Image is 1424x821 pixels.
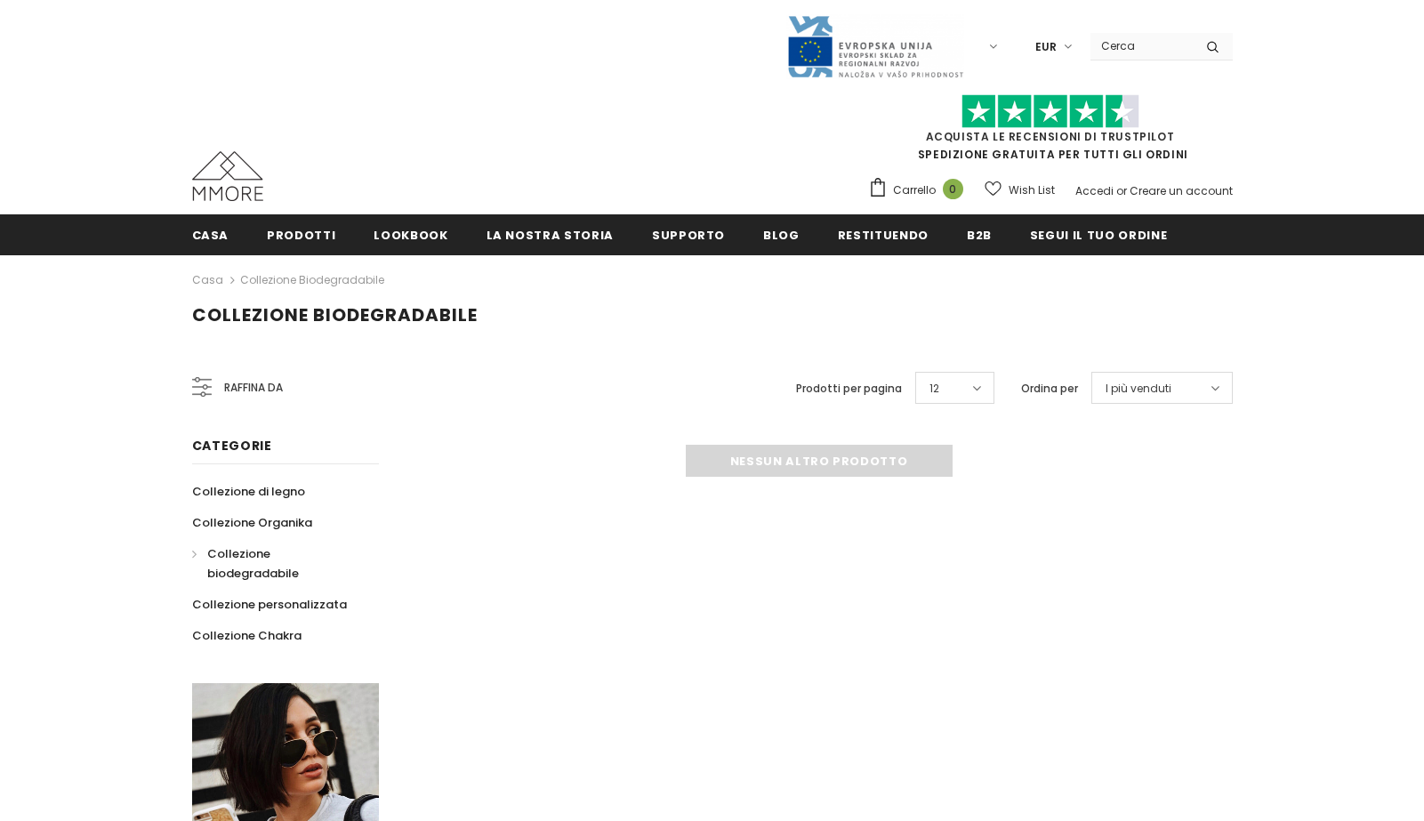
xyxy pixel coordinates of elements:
[487,214,614,254] a: La nostra storia
[1090,33,1193,59] input: Search Site
[652,214,725,254] a: supporto
[192,483,305,500] span: Collezione di legno
[1130,183,1233,198] a: Creare un account
[893,181,936,199] span: Carrello
[374,214,447,254] a: Lookbook
[1035,38,1057,56] span: EUR
[192,596,347,613] span: Collezione personalizzata
[240,272,384,287] a: Collezione biodegradabile
[224,378,283,398] span: Raffina da
[1009,181,1055,199] span: Wish List
[763,214,800,254] a: Blog
[192,151,263,201] img: Casi MMORE
[1021,380,1078,398] label: Ordina per
[868,177,972,204] a: Carrello 0
[926,129,1175,144] a: Acquista le recensioni di TrustPilot
[267,227,335,244] span: Prodotti
[1075,183,1114,198] a: Accedi
[192,589,347,620] a: Collezione personalizzata
[487,227,614,244] span: La nostra storia
[192,302,478,327] span: Collezione biodegradabile
[967,227,992,244] span: B2B
[838,227,929,244] span: Restituendo
[868,102,1233,162] span: SPEDIZIONE GRATUITA PER TUTTI GLI ORDINI
[838,214,929,254] a: Restituendo
[192,227,229,244] span: Casa
[763,227,800,244] span: Blog
[961,94,1139,129] img: Fidati di Pilot Stars
[929,380,939,398] span: 12
[192,507,312,538] a: Collezione Organika
[652,227,725,244] span: supporto
[192,627,302,644] span: Collezione Chakra
[374,227,447,244] span: Lookbook
[192,538,359,589] a: Collezione biodegradabile
[1030,214,1167,254] a: Segui il tuo ordine
[192,214,229,254] a: Casa
[786,14,964,79] img: Javni Razpis
[1030,227,1167,244] span: Segui il tuo ordine
[1106,380,1171,398] span: I più venduti
[267,214,335,254] a: Prodotti
[192,476,305,507] a: Collezione di legno
[967,214,992,254] a: B2B
[207,545,299,582] span: Collezione biodegradabile
[192,437,272,455] span: Categorie
[796,380,902,398] label: Prodotti per pagina
[786,38,964,53] a: Javni Razpis
[192,270,223,291] a: Casa
[943,179,963,199] span: 0
[192,620,302,651] a: Collezione Chakra
[192,514,312,531] span: Collezione Organika
[985,174,1055,205] a: Wish List
[1116,183,1127,198] span: or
